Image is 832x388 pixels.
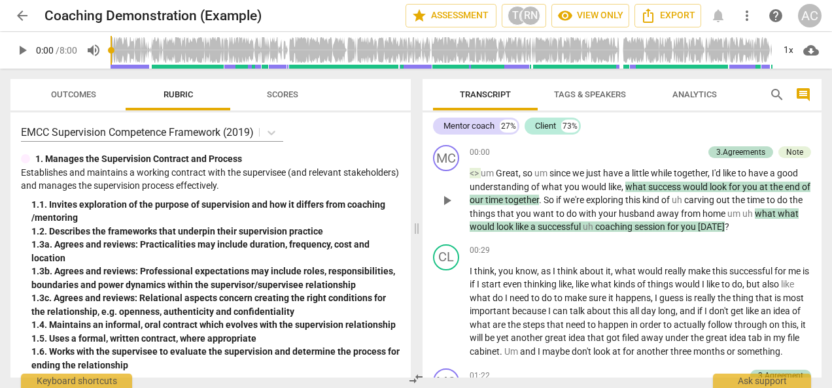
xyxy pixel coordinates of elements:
span: this [613,306,630,316]
span: , [519,168,523,178]
button: Export [634,4,701,27]
span: I [548,306,553,316]
span: you [742,182,759,192]
span: through [735,319,769,330]
span: we [572,168,586,178]
span: your [598,208,619,219]
span: and [680,306,697,316]
span: Filler word [583,221,595,232]
button: Play [10,39,34,62]
span: something [737,346,780,357]
span: an [761,306,773,316]
span: ? [725,221,729,232]
h2: Coaching Demonstration (Example) [44,8,262,24]
span: you [564,182,581,192]
span: as [541,266,553,276]
span: Tags & Speakers [554,89,626,99]
span: things [648,279,675,289]
span: really [694,293,718,303]
span: happen [598,319,631,330]
span: great [545,332,568,343]
span: Transcript [460,89,511,99]
span: to [556,208,566,219]
p: EMCC Supervision Competence Framework (2019) [21,125,254,140]
div: Change speaker [433,145,459,171]
span: [DATE] [698,221,725,232]
span: help [768,8,784,24]
span: View only [557,8,623,24]
span: I [505,293,510,303]
span: look [593,346,612,357]
span: be [485,332,496,343]
span: kinds [614,279,637,289]
span: the [691,332,706,343]
div: 1. 1. Invites exploration of the purpose of supervision and how it differs from coaching /mentoring [31,198,400,225]
span: together [505,195,539,205]
span: do [566,208,579,219]
span: order [640,319,663,330]
span: this [625,195,642,205]
span: actually [674,319,708,330]
span: my [773,332,788,343]
div: Mentor coach [443,120,494,133]
span: do [732,279,742,289]
span: most [783,293,804,303]
span: , [537,266,541,276]
div: 1. 3c. Agrees and reviews: Relational aspects concern creating the right conditions for the relat... [31,291,400,318]
span: little [632,168,651,178]
span: for [623,346,636,357]
span: long [658,306,676,316]
span: need [566,319,587,330]
span: think [474,266,494,276]
span: Filler word [470,168,481,178]
span: do [777,195,789,205]
span: with [579,208,598,219]
span: carving [684,195,716,205]
span: , [611,266,615,276]
span: , [621,182,625,192]
span: , [494,266,498,276]
span: since [549,168,572,178]
span: look [496,221,515,232]
span: coaching [595,221,634,232]
a: Help [764,4,788,27]
span: me [788,266,803,276]
span: under [665,332,691,343]
span: idea [773,306,792,316]
span: for [774,266,788,276]
span: exploring [586,195,625,205]
span: great [706,332,729,343]
span: if [470,279,477,289]
p: Establishes and maintains a working contract with the supervisee (and relevant stakeholders) and ... [21,166,400,193]
span: for [667,221,681,232]
span: I [470,266,474,276]
span: session [634,221,667,232]
span: I [538,346,542,357]
div: Ask support [713,374,811,388]
span: day [641,306,658,316]
div: Change speaker [433,244,459,270]
span: file [788,332,799,343]
span: Filler word [742,208,755,219]
span: would [470,221,496,232]
span: talk [570,306,587,316]
span: like [746,306,761,316]
span: Filler word [781,279,794,289]
span: Export [640,8,695,24]
button: Assessment [406,4,496,27]
span: will [470,332,485,343]
span: to [663,319,674,330]
div: Client [535,120,556,133]
span: what [755,208,778,219]
div: 1. 4. Maintains an informal, oral contract which evolves with the supervision relationship [31,318,400,332]
span: to [767,195,777,205]
span: guess [659,293,685,303]
span: Filler word [672,195,684,205]
span: don't [572,346,593,357]
span: want [533,208,556,219]
span: like [706,279,721,289]
span: thing [733,293,755,303]
span: Filler word [727,208,742,219]
div: 1. 5. Uses a formal, written contract, where appropriate [31,332,400,346]
span: home [702,208,727,219]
